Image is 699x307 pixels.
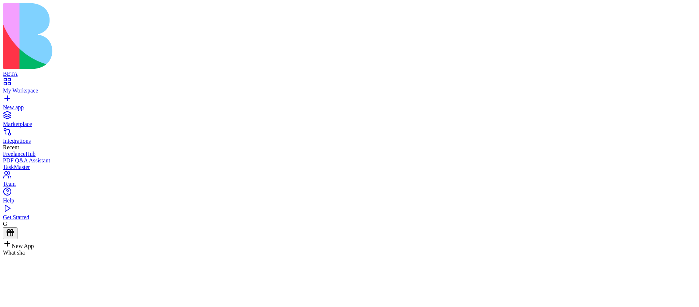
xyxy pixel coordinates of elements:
div: New app [3,104,696,111]
img: logo [3,3,296,69]
a: BETA [3,64,696,77]
div: Get Started [3,214,696,221]
a: New app [3,98,696,111]
a: My Workspace [3,81,696,94]
a: Integrations [3,131,696,144]
div: Integrations [3,138,696,144]
a: FreelanceHub [3,151,696,157]
span: Recent [3,144,19,150]
span: New App [12,243,34,249]
span: G [3,221,7,227]
div: BETA [3,71,696,77]
div: Help [3,197,696,204]
div: Team [3,181,696,187]
div: Marketplace [3,121,696,127]
a: Marketplace [3,114,696,127]
a: Team [3,174,696,187]
a: TaskMaster [3,164,696,170]
a: Get Started [3,208,696,221]
div: My Workspace [3,87,696,94]
a: Help [3,191,696,204]
a: PDF Q&A Assistant [3,157,696,164]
